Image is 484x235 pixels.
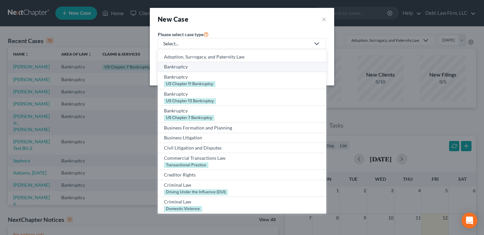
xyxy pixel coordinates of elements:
div: Domestic Violence [164,206,202,212]
div: Business Formation and Planning [164,125,320,131]
a: Bankruptcy US Chapter 7 Bankruptcy [158,106,326,123]
a: Criminal Law Driving Under the Influence (DUI) [158,180,326,197]
a: Business Formation and Planning [158,123,326,133]
div: Business Litigation [164,134,320,141]
a: Commercial Transactions Law Transactional Practice [158,153,326,170]
a: Civil Litigation and Disputes [158,143,326,153]
a: Bankruptcy US Chapter 13 Bankruptcy [158,89,326,106]
div: Commercial Transactions Law [164,155,320,161]
strong: New Case [158,15,188,23]
div: Adoption, Surrogacy, and Paternity Law [164,54,320,60]
div: Bankruptcy [164,107,320,114]
div: Select... [163,40,310,47]
div: Driving Under the Influence (DUI) [164,189,228,195]
div: US Chapter 13 Bankruptcy [164,98,216,104]
div: Bankruptcy [164,74,320,80]
div: US Chapter 7 Bankruptcy [164,115,214,121]
div: Transactional Practice [164,162,208,168]
a: Creditor Rights [158,170,326,180]
div: Creditor Rights [164,172,320,178]
a: Bankruptcy [158,62,326,72]
button: × [322,14,326,24]
div: Open Intercom Messenger [462,213,477,228]
a: Criminal Law Domestic Violence [158,197,326,214]
a: Bankruptcy US Chapter 11 Bankruptcy [158,72,326,89]
div: Bankruptcy [164,63,320,70]
div: Criminal Law [164,182,320,188]
div: Criminal Law [164,199,320,205]
a: Adoption, Surrogacy, and Paternity Law [158,52,326,62]
span: Please select case type [158,32,203,37]
div: Civil Litigation and Disputes [164,145,320,151]
div: Bankruptcy [164,91,320,97]
div: US Chapter 11 Bankruptcy [164,81,215,87]
a: Business Litigation [158,133,326,143]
